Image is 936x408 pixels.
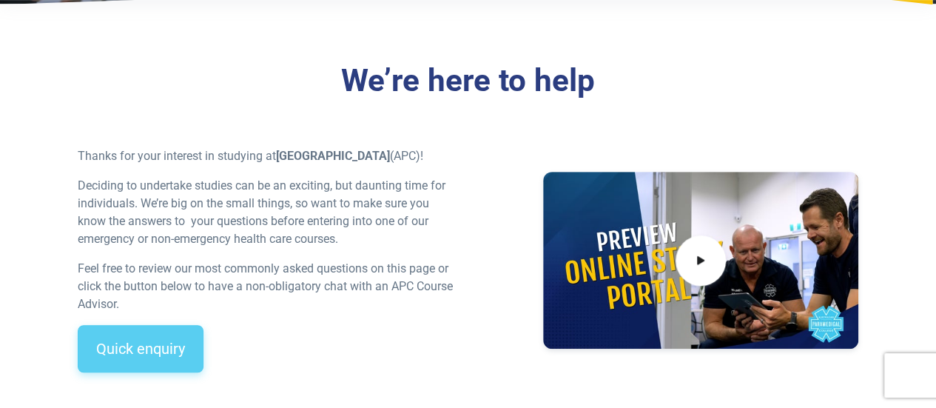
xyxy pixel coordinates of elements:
[78,261,453,311] span: Feel free to review our most commonly asked questions on this page or click the button below to h...
[78,62,858,100] h3: We’re here to help
[78,149,423,163] span: Thanks for your interest in studying at (APC)!
[78,325,203,372] a: Quick enquiry
[276,149,390,163] strong: [GEOGRAPHIC_DATA]
[78,178,445,246] span: Deciding to undertake studies can be an exciting, but daunting time for individuals. We’re big on...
